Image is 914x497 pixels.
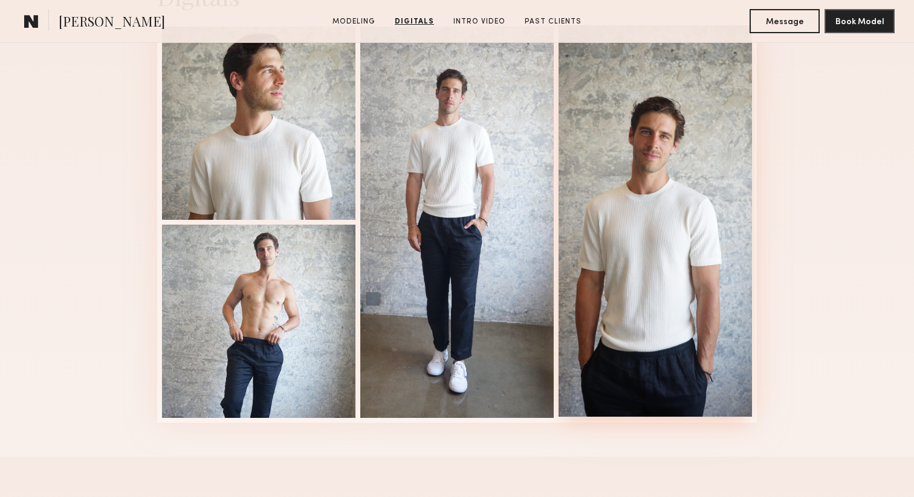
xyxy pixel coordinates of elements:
button: Book Model [825,9,895,33]
a: Digitals [390,16,439,27]
span: [PERSON_NAME] [59,12,165,33]
a: Book Model [825,16,895,26]
a: Modeling [328,16,380,27]
a: Intro Video [449,16,510,27]
button: Message [750,9,820,33]
a: Past Clients [520,16,586,27]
